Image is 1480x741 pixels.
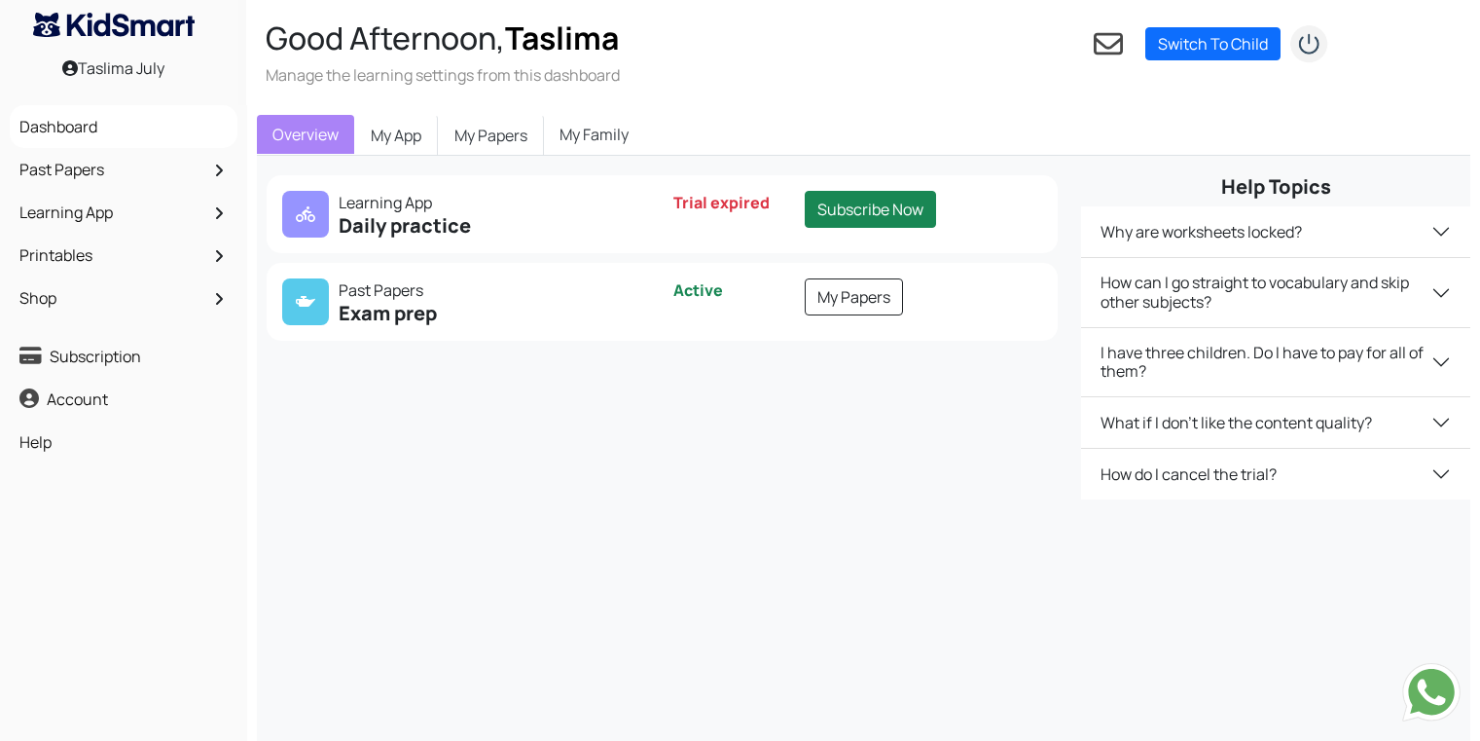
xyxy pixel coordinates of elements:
span: Taslima [505,17,619,59]
h5: Daily practice [282,214,651,238]
h2: Good Afternoon, [266,19,620,56]
a: Help [15,426,233,459]
a: Dashboard [15,110,233,143]
a: Overview [257,115,354,154]
button: How do I cancel the trial? [1081,449,1470,500]
h5: Exam prep [282,302,651,325]
p: Past Papers [282,278,651,302]
a: Subscription [15,340,233,373]
a: Learning App [15,196,233,229]
a: Shop [15,281,233,315]
p: Learning App [282,191,651,214]
button: How can I go straight to vocabulary and skip other subjects? [1081,258,1470,326]
a: Subscribe Now [805,191,936,228]
a: My App [354,115,438,156]
a: Past Papers [15,153,233,186]
a: My Papers [438,115,544,156]
button: I have three children. Do I have to pay for all of them? [1081,328,1470,396]
span: Active [673,279,723,301]
h3: Manage the learning settings from this dashboard [266,64,620,86]
img: Send whatsapp message to +442080035976 [1402,663,1461,722]
a: My Papers [805,278,903,315]
button: Why are worksheets locked? [1081,206,1470,257]
img: KidSmart logo [33,13,195,37]
img: logout2.png [1289,24,1328,63]
span: Trial expired [673,192,770,213]
a: Switch To Child [1145,27,1281,60]
a: Account [15,383,233,416]
button: What if I don't like the content quality? [1081,397,1470,448]
a: Printables [15,239,233,272]
h5: Help Topics [1081,175,1470,199]
a: My Family [544,115,644,154]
